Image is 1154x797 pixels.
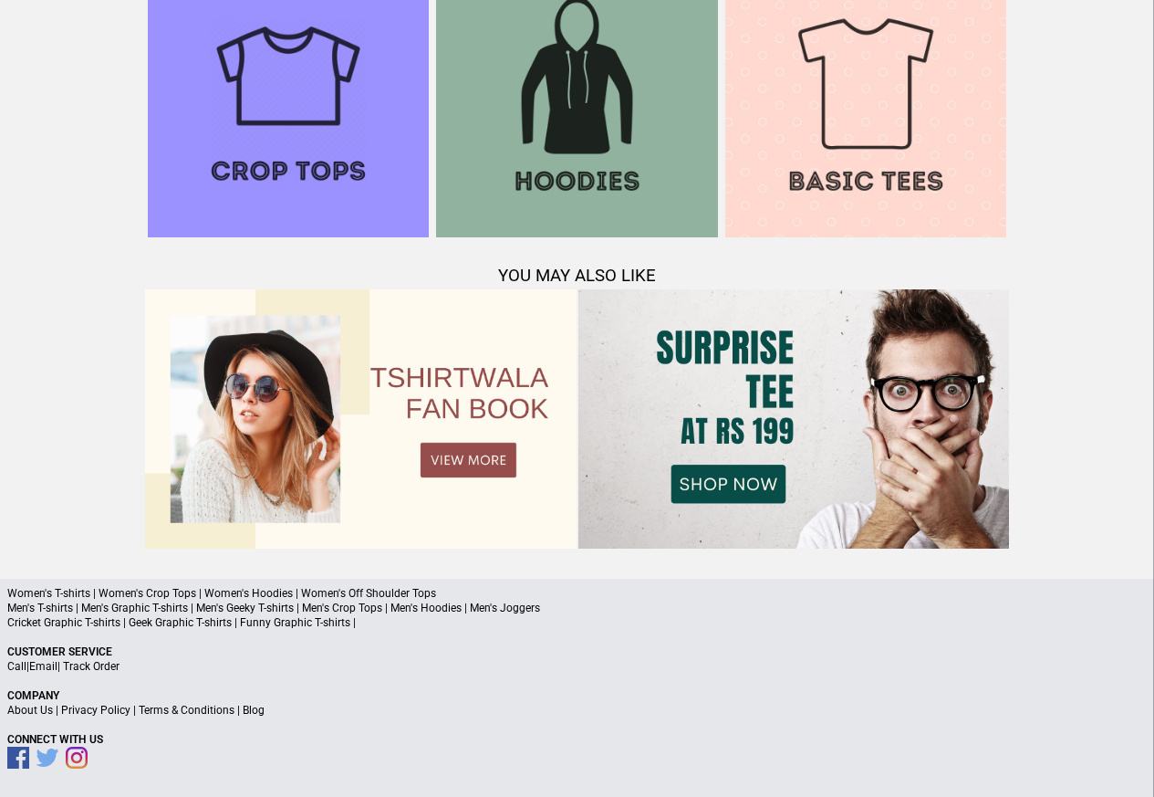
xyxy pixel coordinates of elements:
[7,688,1147,703] p: Company
[139,704,234,717] a: Terms & Conditions
[63,660,120,673] a: Track Order
[7,601,1147,615] p: Men's T-shirts | Men's Graphic T-shirts | Men's Geeky T-shirts | Men's Crop Tops | Men's Hoodies ...
[7,586,1147,601] p: Women's T-shirts | Women's Crop Tops | Women's Hoodies | Women's Off Shoulder Tops
[7,659,1147,674] p: | |
[7,615,1147,630] p: Cricket Graphic T-shirts | Geek Graphic T-shirts | Funny Graphic T-shirts |
[243,704,265,717] a: Blog
[7,703,1147,718] p: | | |
[7,660,26,673] a: Call
[7,732,1147,747] p: Connect With Us
[29,660,57,673] a: Email
[7,704,53,717] a: About Us
[498,266,656,286] span: YOU MAY ALSO LIKE
[61,704,130,717] a: Privacy Policy
[7,645,1147,659] p: Customer Service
